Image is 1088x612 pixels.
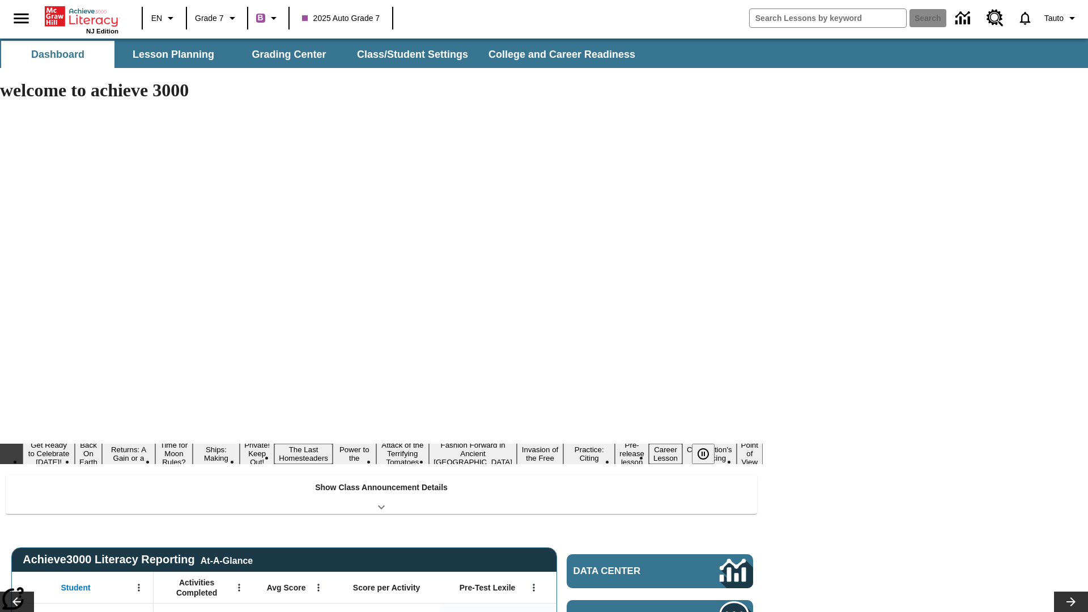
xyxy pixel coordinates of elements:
span: Tauto [1044,12,1064,24]
button: Slide 13 Pre-release lesson [615,439,649,468]
button: Open Menu [130,579,147,596]
button: Slide 5 Cruise Ships: Making Waves [193,435,240,473]
p: Show Class Announcement Details [315,482,448,494]
span: Achieve3000 Literacy Reporting [23,553,253,566]
span: Data Center [573,566,681,577]
a: Home [45,5,118,28]
span: Activities Completed [159,577,234,598]
button: Slide 4 Time for Moon Rules? [155,439,193,468]
button: Slide 16 Point of View [737,439,763,468]
a: Data Center [567,554,753,588]
div: Show Class Announcement Details [6,475,757,514]
a: Notifications [1010,3,1040,33]
button: Dashboard [1,41,114,68]
button: Open Menu [525,579,542,596]
button: Slide 6 Private! Keep Out! [240,439,274,468]
button: Boost Class color is purple. Change class color [252,8,285,28]
button: Slide 14 Career Lesson [649,444,682,464]
button: Profile/Settings [1040,8,1083,28]
button: College and Career Readiness [479,41,644,68]
span: Score per Activity [353,583,420,593]
button: Language: EN, Select a language [146,8,182,28]
button: Slide 7 The Last Homesteaders [274,444,333,464]
a: Resource Center, Will open in new tab [980,3,1010,33]
span: Avg Score [267,583,306,593]
span: NJ Edition [86,28,118,35]
button: Slide 9 Attack of the Terrifying Tomatoes [376,439,430,468]
span: 2025 Auto Grade 7 [302,12,380,24]
button: Open Menu [231,579,248,596]
button: Slide 8 Solar Power to the People [333,435,376,473]
button: Class/Student Settings [348,41,477,68]
div: Home [45,4,118,35]
span: Grade 7 [195,12,224,24]
button: Slide 2 Back On Earth [75,439,102,468]
button: Open Menu [310,579,327,596]
button: Open side menu [5,2,38,35]
input: search field [750,9,906,27]
div: Pause [692,444,726,464]
button: Slide 15 The Constitution's Balancing Act [682,435,737,473]
a: Data Center [949,3,980,34]
span: EN [151,12,162,24]
span: Student [61,583,91,593]
span: B [258,11,263,25]
button: Slide 1 Get Ready to Celebrate Juneteenth! [23,439,75,468]
button: Pause [692,444,715,464]
button: Slide 12 Mixed Practice: Citing Evidence [563,435,615,473]
button: Grading Center [232,41,346,68]
button: Lesson carousel, Next [1054,592,1088,612]
div: At-A-Glance [201,554,253,566]
button: Slide 11 The Invasion of the Free CD [517,435,563,473]
button: Slide 3 Free Returns: A Gain or a Drain? [102,435,155,473]
span: Pre-Test Lexile [460,583,516,593]
button: Lesson Planning [117,41,230,68]
button: Slide 10 Fashion Forward in Ancient Rome [429,439,517,468]
button: Grade: Grade 7, Select a grade [190,8,244,28]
